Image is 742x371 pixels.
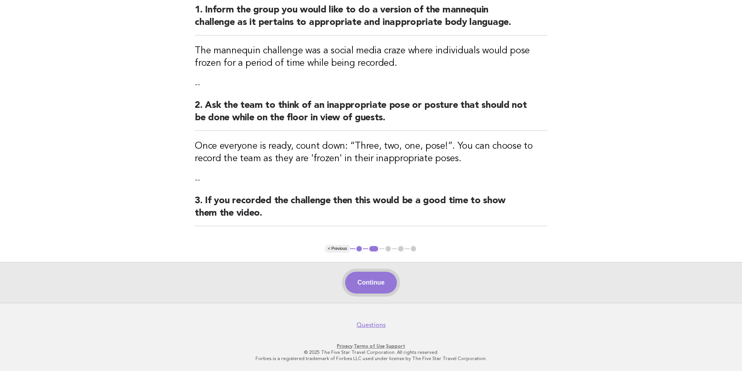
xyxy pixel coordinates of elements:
[195,79,547,90] p: --
[355,245,363,253] button: 1
[386,343,405,349] a: Support
[195,45,547,70] h3: The mannequin challenge was a social media craze where individuals would pose frozen for a period...
[195,4,547,35] h2: 1. Inform the group you would like to do a version of the mannequin challenge as it pertains to a...
[345,272,397,294] button: Continue
[337,343,352,349] a: Privacy
[195,174,547,185] p: --
[133,355,610,362] p: Forbes is a registered trademark of Forbes LLC used under license by The Five Star Travel Corpora...
[133,343,610,349] p: · ·
[356,321,386,329] a: Questions
[354,343,385,349] a: Terms of Use
[133,349,610,355] p: © 2025 The Five Star Travel Corporation. All rights reserved.
[195,195,547,226] h2: 3. If you recorded the challenge then this would be a good time to show them the video.
[195,140,547,165] h3: Once everyone is ready, count down: “Three, two, one, pose!”. You can choose to record the team a...
[195,99,547,131] h2: 2. Ask the team to think of an inappropriate pose or posture that should not be done while on the...
[325,245,350,253] button: < Previous
[368,245,379,253] button: 2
